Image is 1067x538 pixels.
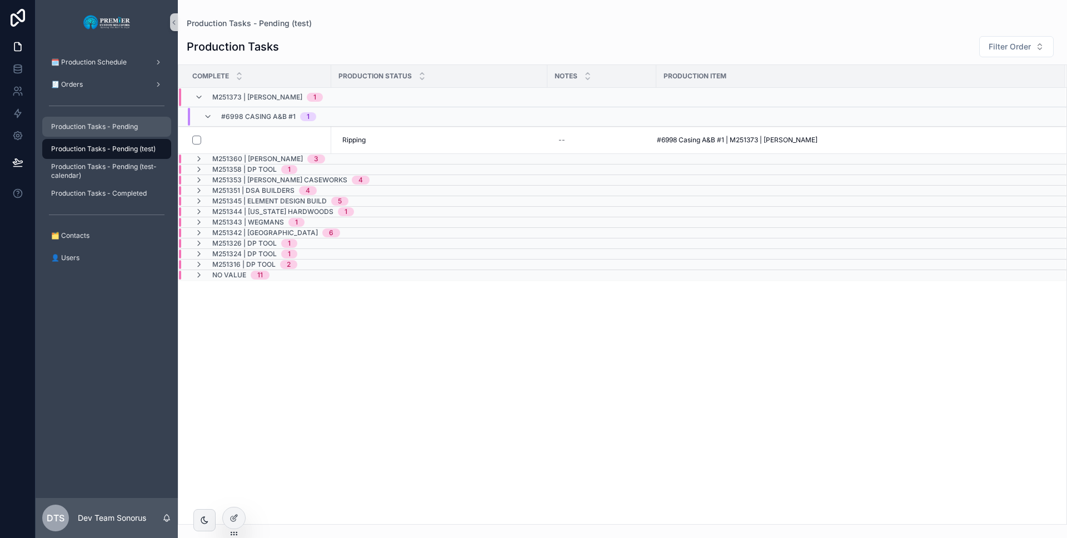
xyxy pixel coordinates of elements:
[314,155,318,163] div: 3
[329,228,333,237] div: 6
[989,41,1031,52] span: Filter Order
[42,117,171,137] a: Production Tasks - Pending
[657,136,817,145] span: #6998 Casing A&B #1 | M251373 | [PERSON_NAME]
[345,207,347,216] div: 1
[187,18,312,29] a: Production Tasks - Pending (test)
[212,155,303,163] span: M251360 | [PERSON_NAME]
[51,231,89,240] span: 🗂️ Contacts
[212,186,295,195] span: M251351 | DSA Builders
[212,271,246,280] span: No value
[42,183,171,203] a: Production Tasks - Completed
[288,165,291,174] div: 1
[212,239,277,248] span: M251326 | DP Tool
[221,112,296,121] span: #6998 Casing A&B #1
[212,250,277,258] span: M251324 | DP Tool
[338,197,342,206] div: 5
[212,207,333,216] span: M251344 | [US_STATE] Hardwoods
[212,228,318,237] span: M251342 | [GEOGRAPHIC_DATA]
[288,250,291,258] div: 1
[42,161,171,181] a: Production Tasks - Pending (test- calendar)
[47,511,64,525] span: DTS
[42,52,171,72] a: 🗓️ Production Schedule
[42,226,171,246] a: 🗂️ Contacts
[83,13,131,31] img: App logo
[664,72,726,81] span: Production Item
[212,260,276,269] span: M251316 | DP Tool
[342,136,366,145] span: Ripping
[42,248,171,268] a: 👤 Users
[51,80,83,89] span: 🧾 Orders
[358,176,363,185] div: 4
[979,36,1054,57] button: Select Button
[307,112,310,121] div: 1
[257,271,263,280] div: 11
[42,139,171,159] a: Production Tasks - Pending (test)
[306,186,310,195] div: 4
[51,122,138,131] span: Production Tasks - Pending
[212,176,347,185] span: M251353 | [PERSON_NAME] Caseworks
[187,39,279,54] h1: Production Tasks
[212,93,302,102] span: M251373 | [PERSON_NAME]
[212,165,277,174] span: M251358 | DP Tool
[295,218,298,227] div: 1
[555,72,577,81] span: Notes
[51,253,79,262] span: 👤 Users
[212,197,327,206] span: M251345 | Element Design Build
[192,72,229,81] span: Complete
[559,136,565,145] div: --
[338,72,412,81] span: Production Status
[51,162,160,180] span: Production Tasks - Pending (test- calendar)
[78,512,146,524] p: Dev Team Sonorus
[51,145,156,153] span: Production Tasks - Pending (test)
[42,74,171,94] a: 🧾 Orders
[287,260,291,269] div: 2
[51,58,127,67] span: 🗓️ Production Schedule
[36,44,178,282] div: scrollable content
[212,218,284,227] span: M251343 | Wegmans
[51,189,147,198] span: Production Tasks - Completed
[313,93,316,102] div: 1
[288,239,291,248] div: 1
